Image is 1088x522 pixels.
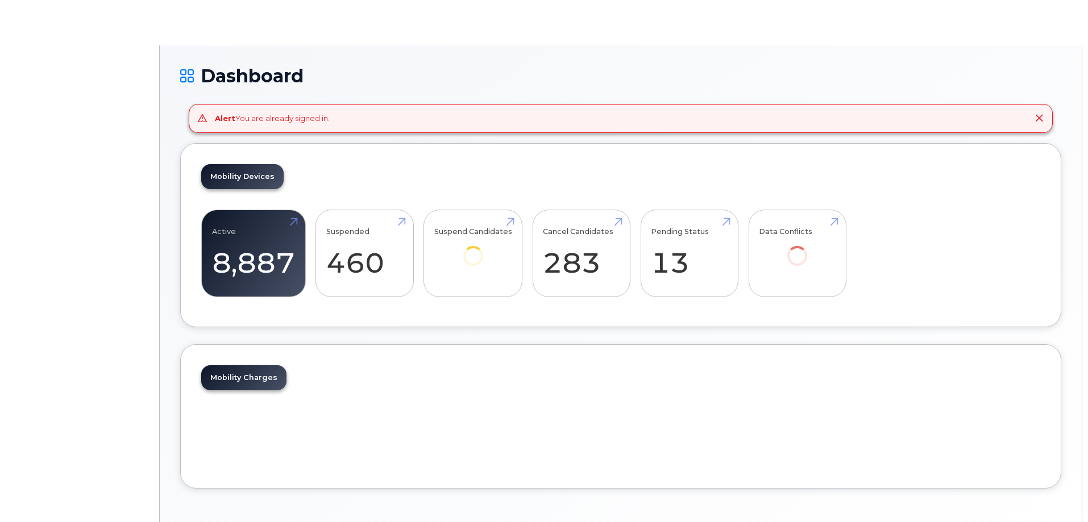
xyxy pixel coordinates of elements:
div: You are already signed in. [215,113,330,124]
a: Data Conflicts [759,216,836,281]
a: Cancel Candidates 283 [543,216,620,291]
a: Active 8,887 [212,216,295,291]
h1: Dashboard [180,66,1061,86]
strong: Alert [215,114,235,123]
a: Pending Status 13 [651,216,728,291]
a: Suspend Candidates [434,216,512,281]
a: Suspended 460 [326,216,403,291]
a: Mobility Charges [201,365,286,390]
a: Mobility Devices [201,164,284,189]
